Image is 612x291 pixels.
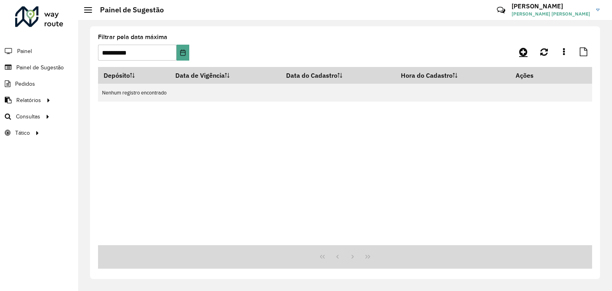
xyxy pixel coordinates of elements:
label: Filtrar pela data máxima [98,32,167,42]
th: Data de Vigência [170,67,281,84]
th: Data do Cadastro [281,67,395,84]
h3: [PERSON_NAME] [512,2,590,10]
span: Tático [15,129,30,137]
span: Pedidos [15,80,35,88]
button: Choose Date [177,45,189,61]
span: Painel [17,47,32,55]
span: Consultas [16,112,40,121]
h2: Painel de Sugestão [92,6,164,14]
th: Hora do Cadastro [395,67,510,84]
th: Depósito [98,67,170,84]
span: Relatórios [16,96,41,104]
span: [PERSON_NAME] [PERSON_NAME] [512,10,590,18]
a: Contato Rápido [492,2,510,19]
span: Painel de Sugestão [16,63,64,72]
td: Nenhum registro encontrado [98,84,592,102]
th: Ações [510,67,558,84]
